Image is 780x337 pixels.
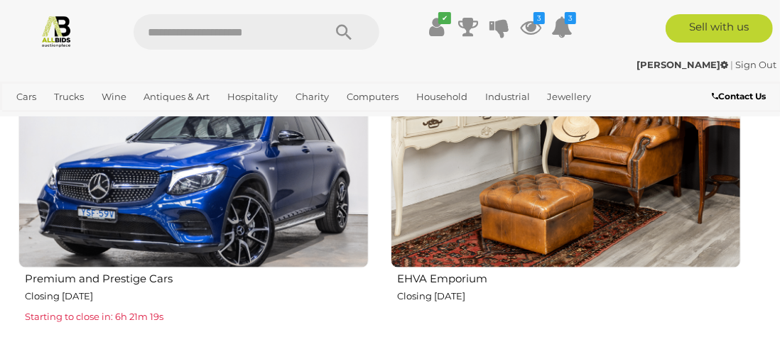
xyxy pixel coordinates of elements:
[666,14,773,43] a: Sell with us
[48,85,90,109] a: Trucks
[308,14,379,50] button: Search
[426,14,448,40] a: ✔
[533,12,545,24] i: 3
[542,85,597,109] a: Jewellery
[551,14,573,40] a: 3
[55,109,96,132] a: Sports
[735,59,776,70] a: Sign Out
[290,85,335,109] a: Charity
[25,311,163,322] span: Starting to close in: 6h 21m 19s
[712,89,769,104] a: Contact Us
[397,288,741,304] p: Closing [DATE]
[222,85,283,109] a: Hospitality
[11,85,42,109] a: Cars
[40,14,73,48] img: Allbids.com.au
[712,91,766,101] b: Contact Us
[637,59,728,70] strong: [PERSON_NAME]
[438,12,451,24] i: ✔
[139,85,216,109] a: Antiques & Art
[397,270,741,285] h2: EHVA Emporium
[480,85,536,109] a: Industrial
[341,85,404,109] a: Computers
[96,85,132,109] a: Wine
[730,59,733,70] span: |
[11,109,49,132] a: Office
[25,288,369,304] p: Closing [DATE]
[25,270,369,285] h2: Premium and Prestige Cars
[520,14,541,40] a: 3
[411,85,473,109] a: Household
[102,109,215,132] a: [GEOGRAPHIC_DATA]
[565,12,576,24] i: 3
[637,59,730,70] a: [PERSON_NAME]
